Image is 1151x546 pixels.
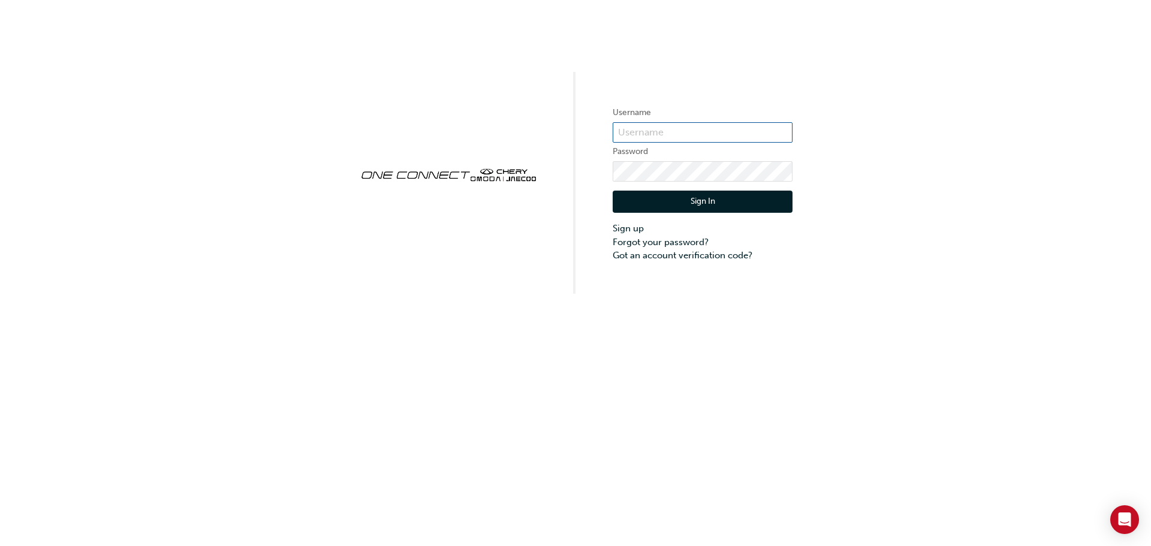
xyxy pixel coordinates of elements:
a: Sign up [613,222,793,236]
a: Forgot your password? [613,236,793,249]
div: Open Intercom Messenger [1110,505,1139,534]
label: Password [613,144,793,159]
img: oneconnect [358,158,538,189]
input: Username [613,122,793,143]
a: Got an account verification code? [613,249,793,263]
label: Username [613,105,793,120]
button: Sign In [613,191,793,213]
